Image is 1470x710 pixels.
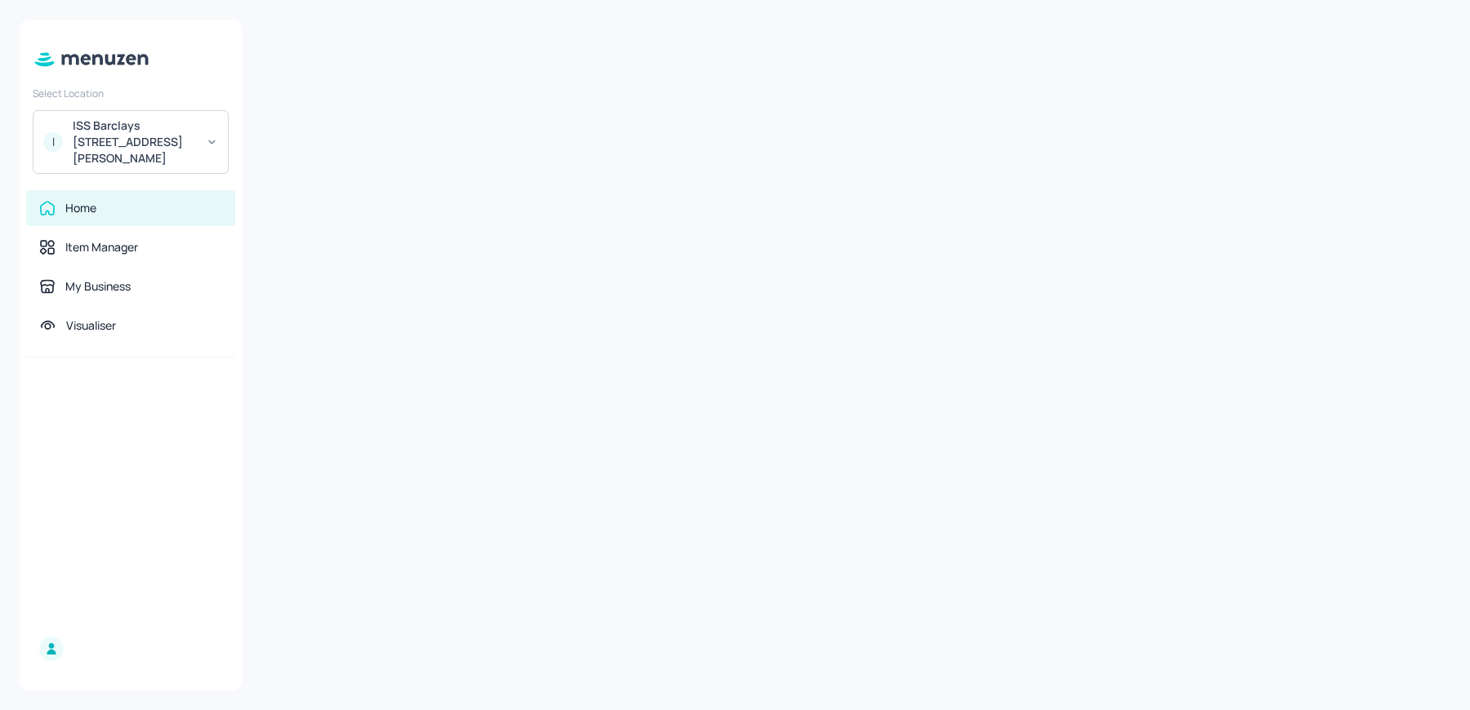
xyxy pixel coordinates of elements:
[73,118,196,166] div: ISS Barclays [STREET_ADDRESS][PERSON_NAME]
[65,200,96,216] div: Home
[66,317,116,334] div: Visualiser
[33,87,229,100] div: Select Location
[65,278,131,295] div: My Business
[65,239,138,255] div: Item Manager
[43,132,63,152] div: I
